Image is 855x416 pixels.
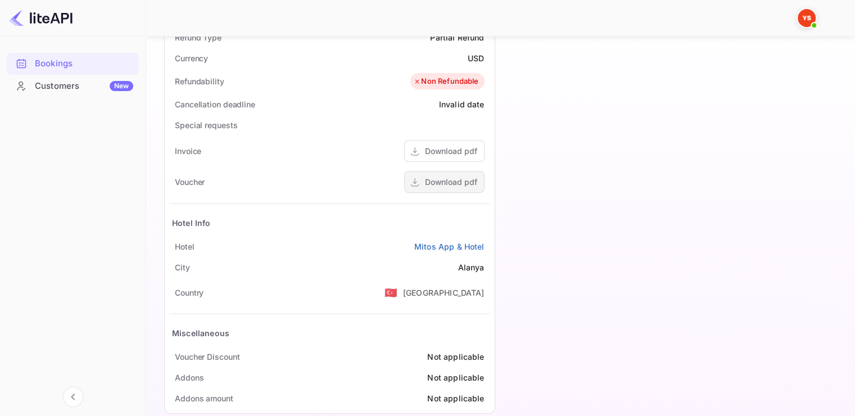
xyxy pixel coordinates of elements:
div: City [175,261,190,273]
div: Not applicable [427,372,484,383]
a: CustomersNew [7,75,139,96]
div: Invalid date [439,98,485,110]
div: Partial Refund [430,31,484,43]
div: Addons [175,372,203,383]
div: Cancellation deadline [175,98,255,110]
div: Bookings [35,57,133,70]
div: USD [468,52,484,64]
div: Refundability [175,75,224,87]
div: Hotel [175,241,194,252]
div: CustomersNew [7,75,139,97]
div: Bookings [7,53,139,75]
div: Refund Type [175,31,221,43]
span: United States [384,282,397,302]
div: Miscellaneous [172,327,229,339]
div: Country [175,287,203,299]
div: New [110,81,133,91]
div: Voucher Discount [175,351,239,363]
a: Mitos App & Hotel [414,241,485,252]
img: LiteAPI logo [9,9,73,27]
div: Currency [175,52,208,64]
div: Customers [35,80,133,93]
div: [GEOGRAPHIC_DATA] [403,287,485,299]
div: Addons amount [175,392,233,404]
img: Yandex Support [798,9,816,27]
div: Not applicable [427,392,484,404]
div: Special requests [175,119,237,131]
div: Download pdf [425,176,477,188]
div: Voucher [175,176,205,188]
div: Non Refundable [413,76,478,87]
div: Invoice [175,145,201,157]
button: Collapse navigation [63,387,83,407]
div: Not applicable [427,351,484,363]
div: Download pdf [425,145,477,157]
div: Hotel Info [172,217,211,229]
a: Bookings [7,53,139,74]
div: Alanya [458,261,485,273]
